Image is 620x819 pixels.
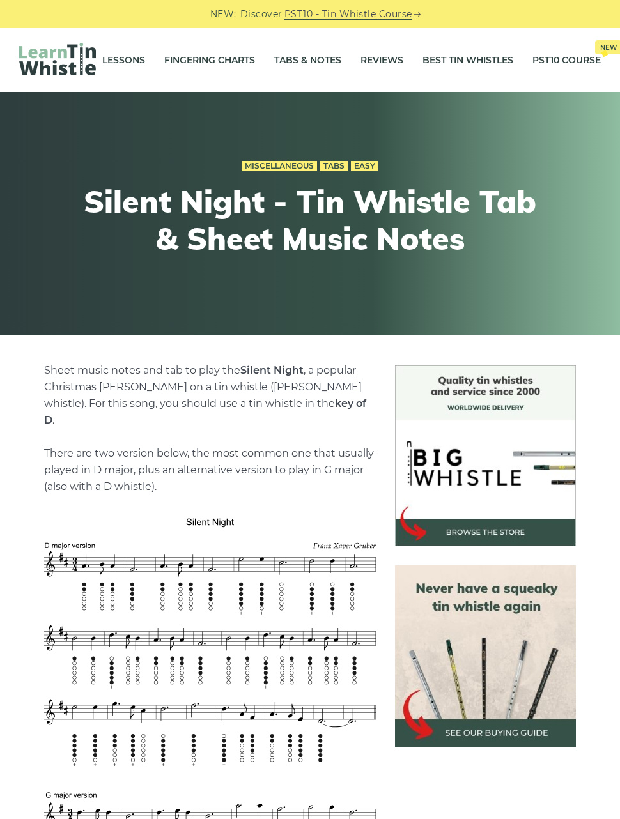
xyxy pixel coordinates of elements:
[164,44,255,76] a: Fingering Charts
[395,565,576,746] img: tin whistle buying guide
[320,161,348,171] a: Tabs
[395,365,576,546] img: BigWhistle Tin Whistle Store
[532,44,601,76] a: PST10 CourseNew
[102,44,145,76] a: Lessons
[422,44,513,76] a: Best Tin Whistles
[360,44,403,76] a: Reviews
[240,364,304,376] strong: Silent Night
[242,161,317,171] a: Miscellaneous
[351,161,378,171] a: Easy
[19,43,96,75] img: LearnTinWhistle.com
[274,44,341,76] a: Tabs & Notes
[75,183,545,257] h1: Silent Night - Tin Whistle Tab & Sheet Music Notes
[44,362,375,495] p: Sheet music notes and tab to play the , a popular Christmas [PERSON_NAME] on a tin whistle ([PERS...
